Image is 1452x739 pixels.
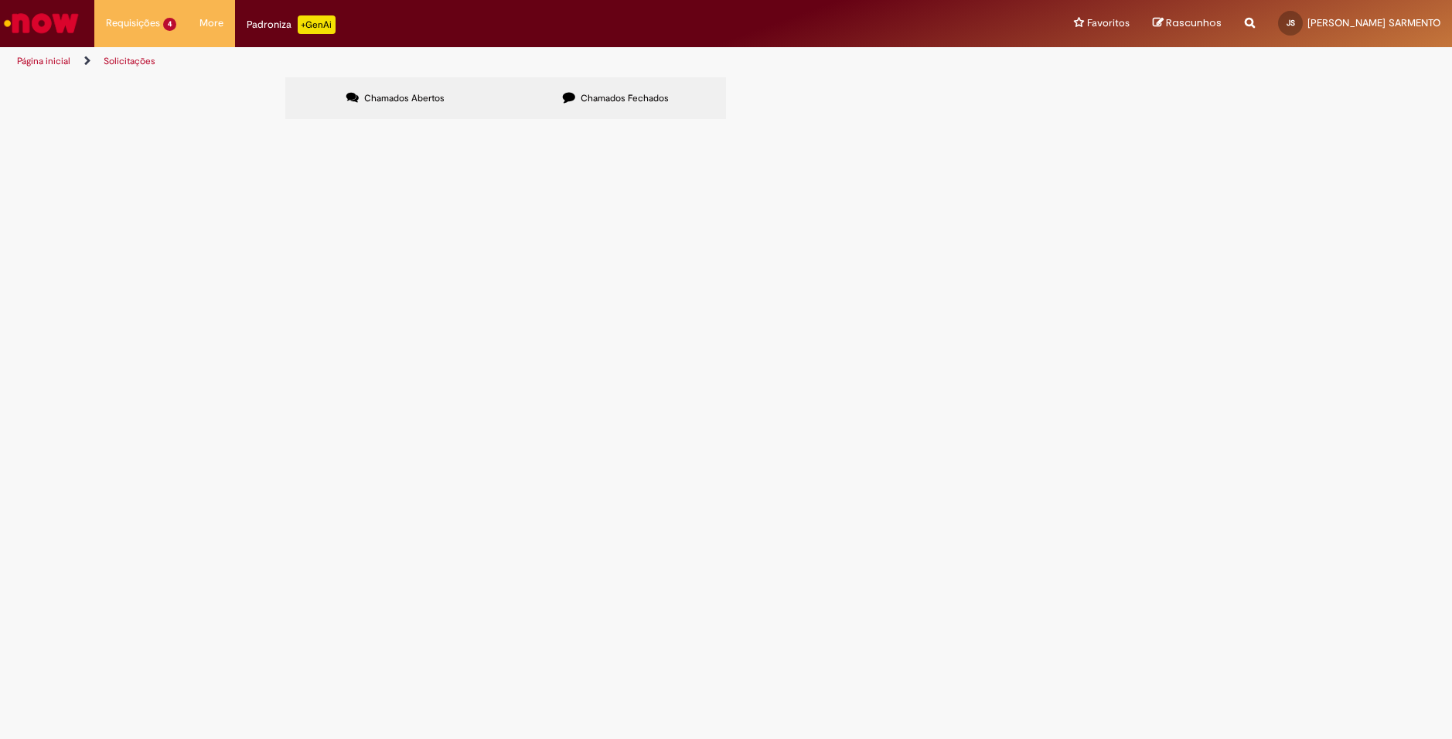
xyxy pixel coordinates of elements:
[106,15,160,31] span: Requisições
[104,55,155,67] a: Solicitações
[1087,15,1130,31] span: Favoritos
[247,15,336,34] div: Padroniza
[298,15,336,34] p: +GenAi
[1287,18,1295,28] span: JS
[1166,15,1222,30] span: Rascunhos
[1307,16,1440,29] span: [PERSON_NAME] SARMENTO
[2,8,81,39] img: ServiceNow
[17,55,70,67] a: Página inicial
[163,18,176,31] span: 4
[12,47,956,76] ul: Trilhas de página
[581,92,669,104] span: Chamados Fechados
[364,92,445,104] span: Chamados Abertos
[199,15,223,31] span: More
[1153,16,1222,31] a: Rascunhos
